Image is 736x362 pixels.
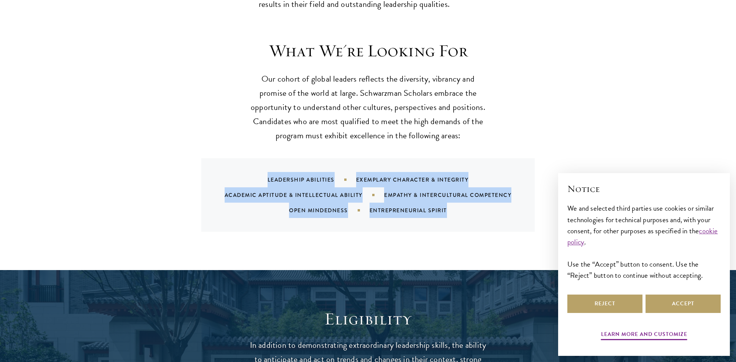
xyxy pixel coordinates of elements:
[249,72,487,143] p: Our cohort of global leaders reflects the diversity, vibrancy and promise of the world at large. ...
[289,206,370,214] div: Open Mindedness
[601,329,687,341] button: Learn more and customize
[567,182,721,195] h2: Notice
[567,225,718,247] a: cookie policy
[370,206,466,214] div: Entrepreneurial Spirit
[249,308,487,330] h2: Eligibility
[356,176,488,183] div: Exemplary Character & Integrity
[567,203,721,280] div: We and selected third parties use cookies or similar technologies for technical purposes and, wit...
[567,295,642,313] button: Reject
[384,191,531,199] div: Empathy & Intercultural Competency
[225,191,384,199] div: Academic Aptitude & Intellectual Ability
[646,295,721,313] button: Accept
[268,176,356,183] div: Leadership Abilities
[249,40,487,62] h3: What We're Looking For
